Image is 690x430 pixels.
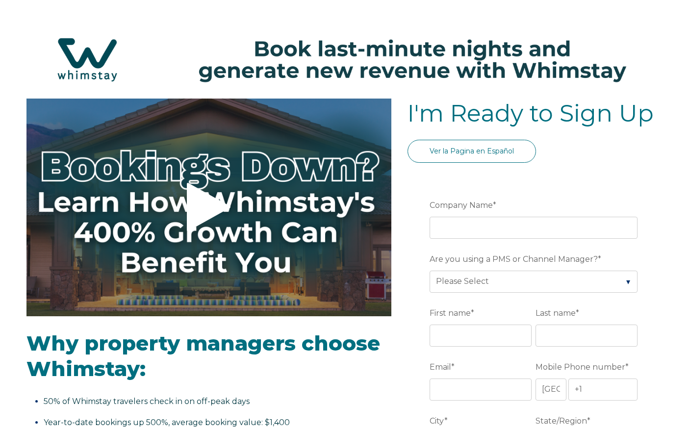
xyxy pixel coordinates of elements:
span: 50% of Whimstay travelers check in on off-peak days [44,397,250,406]
span: State/Region [536,413,587,429]
span: Mobile Phone number [536,359,625,375]
span: City [430,413,444,429]
span: Are you using a PMS or Channel Manager? [430,252,598,267]
span: Email [430,359,451,375]
span: Last name [536,305,576,321]
img: Hubspot header for SSOB (4) [10,24,680,95]
span: Why property managers choose Whimstay: [26,330,380,382]
a: Ver la Pagina en Español [408,140,536,163]
span: Year-to-date bookings up 500%, average booking value: $1,400 [44,418,290,427]
span: I'm Ready to Sign Up [408,99,654,127]
span: First name [430,305,471,321]
span: Company Name [430,198,493,213]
